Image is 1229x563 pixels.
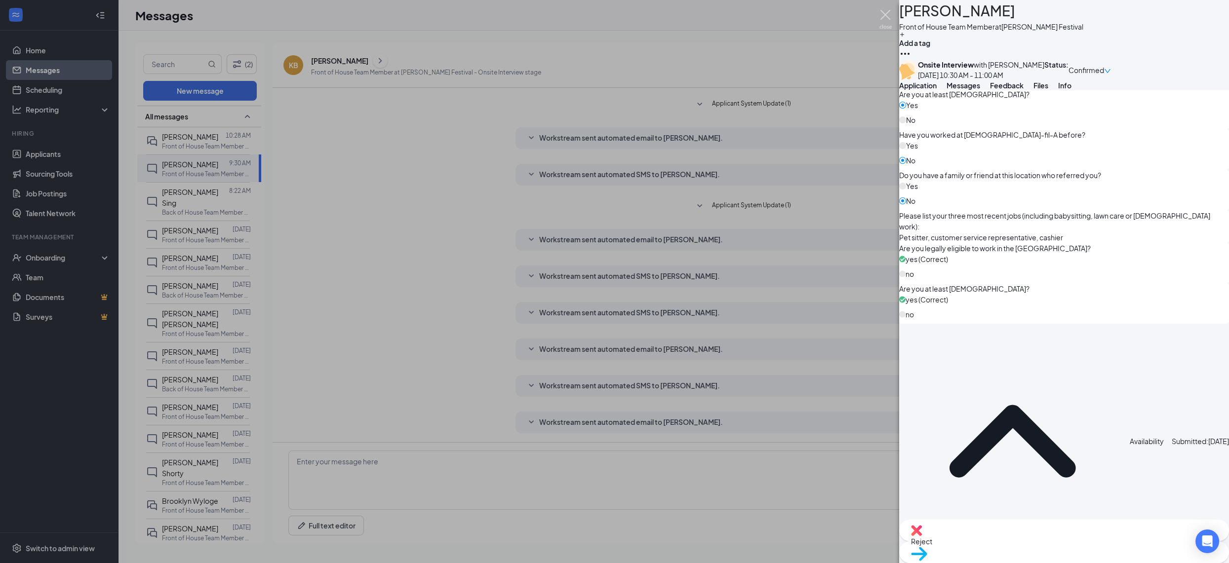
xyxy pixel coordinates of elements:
[918,70,1044,80] div: [DATE] 10:30 AM - 11:00 AM
[1069,65,1104,75] span: Confirmed
[906,254,948,264] span: yes (Correct)
[947,81,980,90] span: Messages
[1058,81,1071,90] span: Info
[1033,81,1048,90] span: Files
[899,22,1083,32] div: Front of House Team Member at [PERSON_NAME] Festival
[906,182,918,190] span: Yes
[899,89,1030,100] span: Are you at least [DEMOGRAPHIC_DATA]?
[906,115,915,124] span: No
[906,141,918,150] span: Yes
[906,309,914,320] span: no
[899,283,1229,294] span: Are you at least [DEMOGRAPHIC_DATA]?
[899,32,930,48] button: PlusAdd a tag
[899,170,1101,181] span: Do you have a family or friend at this location who referred you?
[906,196,915,205] span: No
[899,210,1229,232] span: Please list your three most recent jobs (including babysitting, lawn care or [DEMOGRAPHIC_DATA] w...
[1208,436,1229,447] span: [DATE]
[990,81,1024,90] span: Feedback
[1104,68,1111,75] span: down
[1130,436,1164,447] div: Availability
[906,101,918,110] span: Yes
[899,243,1229,254] span: Are you legally eligible to work in the [GEOGRAPHIC_DATA]?
[918,60,1044,70] div: with [PERSON_NAME]
[899,232,1229,243] span: Pet sitter, customer service representative, cashier
[1195,529,1219,553] div: Open Intercom Messenger
[906,268,914,279] span: no
[911,536,1217,547] span: Reject
[899,48,911,60] svg: Ellipses
[899,32,905,38] svg: Plus
[899,81,937,90] span: Application
[918,60,974,69] b: Onsite Interview
[906,294,948,305] span: yes (Correct)
[906,156,915,165] span: No
[1044,60,1069,80] div: Status :
[899,328,1126,554] svg: ChevronUp
[1172,436,1208,447] span: Submitted:
[899,129,1085,140] span: Have you worked at [DEMOGRAPHIC_DATA]-fil-A before?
